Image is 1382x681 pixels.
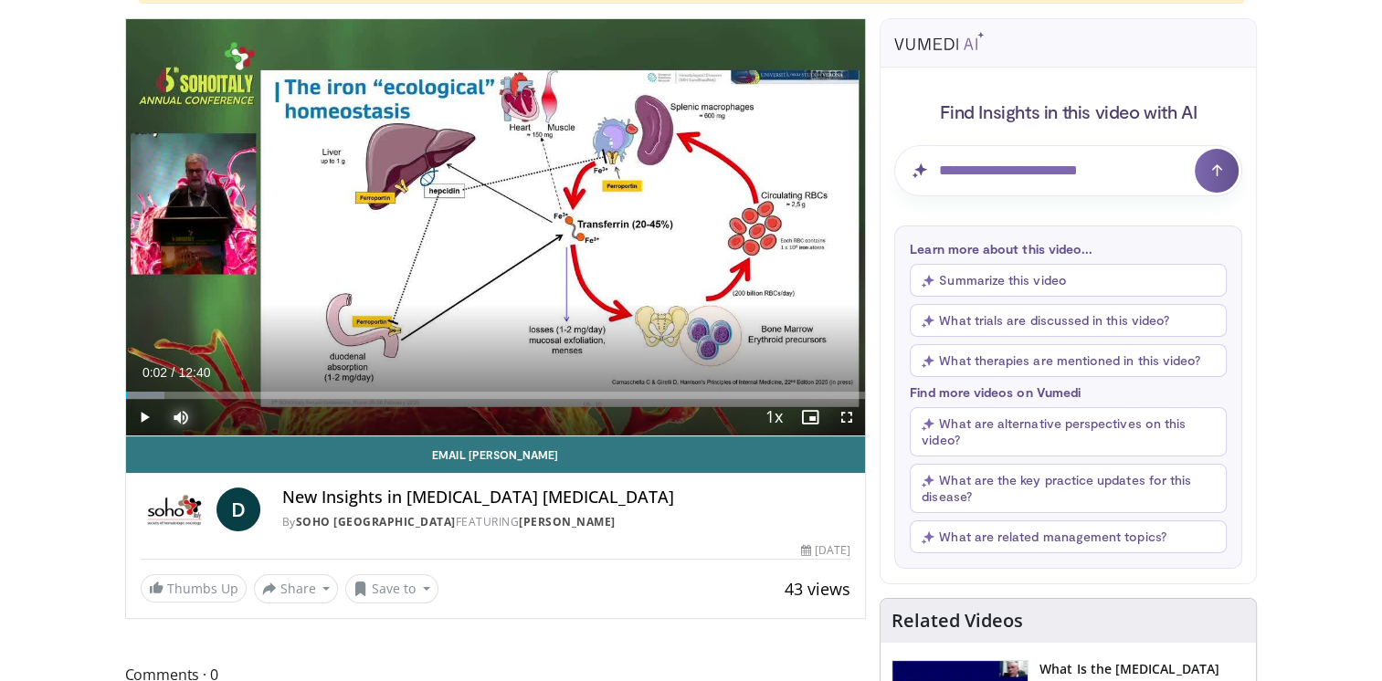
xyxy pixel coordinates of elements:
[910,264,1227,297] button: Summarize this video
[141,574,247,602] a: Thumbs Up
[141,487,209,531] img: SOHO Italy
[142,365,167,380] span: 0:02
[910,520,1227,553] button: What are related management topics?
[296,514,456,529] a: SOHO [GEOGRAPHIC_DATA]
[792,399,828,435] button: Enable picture-in-picture mode
[801,542,850,559] div: [DATE]
[254,574,339,603] button: Share
[755,399,792,435] button: Playback Rate
[910,407,1227,456] button: What are alternative perspectives on this video?
[891,610,1023,632] h4: Related Videos
[894,100,1242,123] h4: Find Insights in this video with AI
[282,487,851,508] h4: New Insights in [MEDICAL_DATA] [MEDICAL_DATA]
[178,365,210,380] span: 12:40
[894,32,984,50] img: vumedi-ai-logo.svg
[216,487,260,531] a: D
[910,384,1227,400] p: Find more videos on Vumedi
[126,436,866,473] a: Email [PERSON_NAME]
[519,514,616,529] a: [PERSON_NAME]
[894,145,1242,196] input: Question for AI
[345,574,438,603] button: Save to
[910,241,1227,257] p: Learn more about this video...
[785,578,850,600] span: 43 views
[163,399,199,435] button: Mute
[126,399,163,435] button: Play
[126,392,866,399] div: Progress Bar
[172,365,175,380] span: /
[282,514,851,530] div: By FEATURING
[126,19,866,436] video-js: Video Player
[910,304,1227,337] button: What trials are discussed in this video?
[910,344,1227,377] button: What therapies are mentioned in this video?
[828,399,865,435] button: Fullscreen
[910,464,1227,513] button: What are the key practice updates for this disease?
